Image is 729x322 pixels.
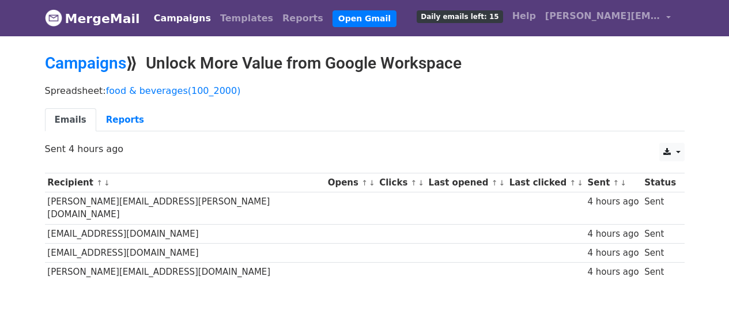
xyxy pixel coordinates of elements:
[587,195,639,209] div: 4 hours ago
[45,143,685,155] p: Sent 4 hours ago
[106,85,241,96] a: food & beverages(100_2000)
[569,179,576,187] a: ↑
[587,228,639,241] div: 4 hours ago
[585,173,642,192] th: Sent
[45,243,325,262] td: [EMAIL_ADDRESS][DOMAIN_NAME]
[325,173,377,192] th: Opens
[587,266,639,279] div: 4 hours ago
[45,173,325,192] th: Recipient
[45,6,140,31] a: MergeMail
[426,173,507,192] th: Last opened
[541,5,675,32] a: [PERSON_NAME][EMAIL_ADDRESS][DOMAIN_NAME]
[641,192,678,225] td: Sent
[508,5,541,28] a: Help
[278,7,328,30] a: Reports
[641,262,678,281] td: Sent
[333,10,396,27] a: Open Gmail
[45,224,325,243] td: [EMAIL_ADDRESS][DOMAIN_NAME]
[45,54,126,73] a: Campaigns
[620,179,626,187] a: ↓
[45,262,325,281] td: [PERSON_NAME][EMAIL_ADDRESS][DOMAIN_NAME]
[545,9,660,23] span: [PERSON_NAME][EMAIL_ADDRESS][DOMAIN_NAME]
[45,108,96,132] a: Emails
[641,243,678,262] td: Sent
[492,179,498,187] a: ↑
[412,5,507,28] a: Daily emails left: 15
[671,267,729,322] iframe: Chat Widget
[149,7,216,30] a: Campaigns
[418,179,424,187] a: ↓
[507,173,585,192] th: Last clicked
[45,9,62,26] img: MergeMail logo
[587,247,639,260] div: 4 hours ago
[45,192,325,225] td: [PERSON_NAME][EMAIL_ADDRESS][PERSON_NAME][DOMAIN_NAME]
[641,224,678,243] td: Sent
[216,7,278,30] a: Templates
[613,179,620,187] a: ↑
[104,179,110,187] a: ↓
[45,54,685,73] h2: ⟫ Unlock More Value from Google Workspace
[498,179,505,187] a: ↓
[96,108,154,132] a: Reports
[369,179,375,187] a: ↓
[417,10,503,23] span: Daily emails left: 15
[577,179,583,187] a: ↓
[376,173,425,192] th: Clicks
[45,85,685,97] p: Spreadsheet:
[411,179,417,187] a: ↑
[641,173,678,192] th: Status
[96,179,103,187] a: ↑
[361,179,368,187] a: ↑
